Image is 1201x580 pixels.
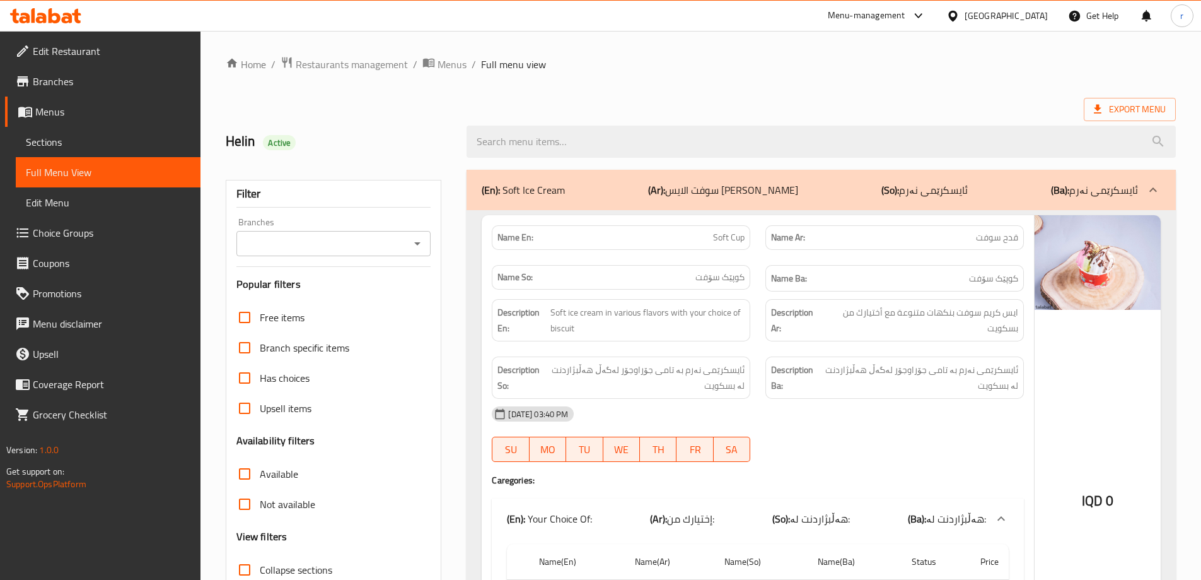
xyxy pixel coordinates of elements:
[497,441,524,459] span: SU
[976,231,1018,244] span: قدح سوفت
[472,57,476,72] li: /
[422,56,467,73] a: Menus
[26,134,190,150] span: Sections
[1051,181,1069,199] b: (Ba):
[33,286,190,301] span: Promotions
[808,544,902,580] th: Name(Ba)
[497,305,548,336] strong: Description En:
[260,466,298,482] span: Available
[566,437,603,462] button: TU
[296,57,408,72] span: Restaurants management
[35,104,190,119] span: Menus
[5,248,200,278] a: Coupons
[1084,98,1176,121] span: Export Menu
[6,463,64,480] span: Get support on:
[640,437,676,462] button: TH
[1051,182,1138,198] p: ئایسکرێمی نەرم
[965,544,1009,580] th: Price
[881,182,968,198] p: ئایسکرێمی نەرم
[236,181,431,208] div: Filter
[771,271,807,287] strong: Name Ba:
[650,509,667,528] b: (Ar):
[821,362,1018,393] span: ئایسکرێمی نەرم بە تامی جۆراوجۆر لەگەڵ هەڵبژاردنت لە بسکویت
[1082,488,1103,513] span: IQD
[1106,488,1113,513] span: 0
[1094,102,1166,117] span: Export Menu
[5,66,200,97] a: Branches
[26,165,190,180] span: Full Menu View
[409,235,426,252] button: Open
[5,309,200,339] a: Menu disclaimer
[39,442,59,458] span: 1.0.0
[648,181,665,199] b: (Ar):
[16,187,200,218] a: Edit Menu
[281,56,408,73] a: Restaurants management
[1035,215,1161,310] img: Al_hulwuh_ice_cream____%D9%82%D8%AF638929430764340938.jpg
[271,57,276,72] li: /
[413,57,417,72] li: /
[503,408,573,420] span: [DATE] 03:40 PM
[260,497,315,512] span: Not available
[263,137,296,149] span: Active
[5,399,200,430] a: Grocery Checklist
[236,530,287,544] h3: View filters
[645,441,671,459] span: TH
[902,544,965,580] th: Status
[713,231,745,244] span: Soft Cup
[33,407,190,422] span: Grocery Checklist
[481,57,546,72] span: Full menu view
[263,135,296,150] div: Active
[648,182,798,198] p: سوفت الايس [PERSON_NAME]
[226,56,1176,73] nav: breadcrumb
[482,181,500,199] b: (En):
[438,57,467,72] span: Menus
[535,441,561,459] span: MO
[497,231,533,244] strong: Name En:
[530,437,566,462] button: MO
[492,437,529,462] button: SU
[965,9,1048,23] div: [GEOGRAPHIC_DATA]
[236,277,431,292] h3: Popular filters
[5,339,200,369] a: Upsell
[260,370,310,386] span: Has choices
[714,437,750,462] button: SA
[714,544,808,580] th: Name(So)
[529,544,625,580] th: Name(En)
[26,195,190,210] span: Edit Menu
[682,441,708,459] span: FR
[608,441,635,459] span: WE
[226,57,266,72] a: Home
[497,271,533,284] strong: Name So:
[497,362,544,393] strong: Description So:
[5,97,200,127] a: Menus
[16,127,200,157] a: Sections
[772,509,790,528] b: (So):
[260,340,349,355] span: Branch specific items
[603,437,640,462] button: WE
[16,157,200,187] a: Full Menu View
[226,132,452,151] h2: Helin
[5,36,200,66] a: Edit Restaurant
[6,442,37,458] span: Version:
[625,544,714,580] th: Name(Ar)
[771,305,821,336] strong: Description Ar:
[33,377,190,392] span: Coverage Report
[969,271,1018,287] span: کوپێک سۆفت
[467,126,1176,158] input: search
[33,225,190,240] span: Choice Groups
[667,509,714,528] span: إختيارك من:
[5,369,200,399] a: Coverage Report
[260,310,305,325] span: Free items
[507,511,592,526] p: Your Choice Of:
[33,44,190,59] span: Edit Restaurant
[33,256,190,271] span: Coupons
[260,401,311,416] span: Upsell items
[695,271,745,284] span: کوپێک سۆفت
[6,476,86,492] a: Support.OpsPlatform
[926,509,986,528] span: هەڵبژاردنت لە:
[824,305,1018,336] span: ايس كريم سوفت بنكهات متنوعة مع أختيارك من بسكويت
[467,170,1176,210] div: (En): Soft Ice Cream(Ar):سوفت الايس [PERSON_NAME](So):ئایسکرێمی نەرم(Ba):ئایسکرێمی نەرم
[790,509,850,528] span: هەڵبژاردنت لە:
[507,509,525,528] b: (En):
[5,218,200,248] a: Choice Groups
